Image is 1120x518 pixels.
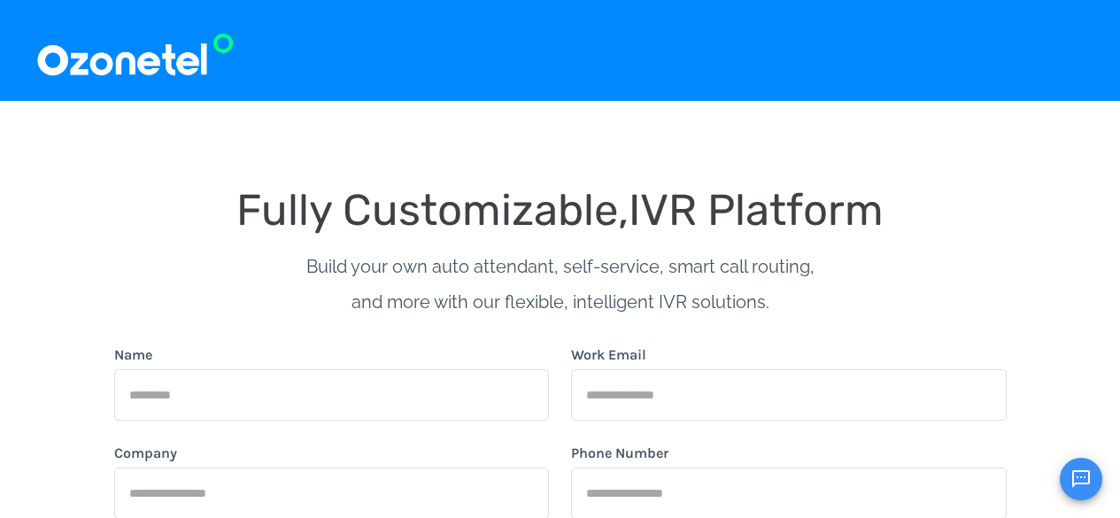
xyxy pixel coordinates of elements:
span: Build your own auto attendant, self-service, smart call routing, [306,256,815,277]
label: Work Email [571,344,646,366]
label: Name [114,344,152,366]
label: Company [114,443,177,464]
span: Fully Customizable, [236,184,629,236]
button: Open chat [1060,458,1102,500]
span: IVR Platform [629,184,884,236]
span: and more with our flexible, intelligent IVR solutions. [351,291,769,313]
label: Phone Number [571,443,668,464]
